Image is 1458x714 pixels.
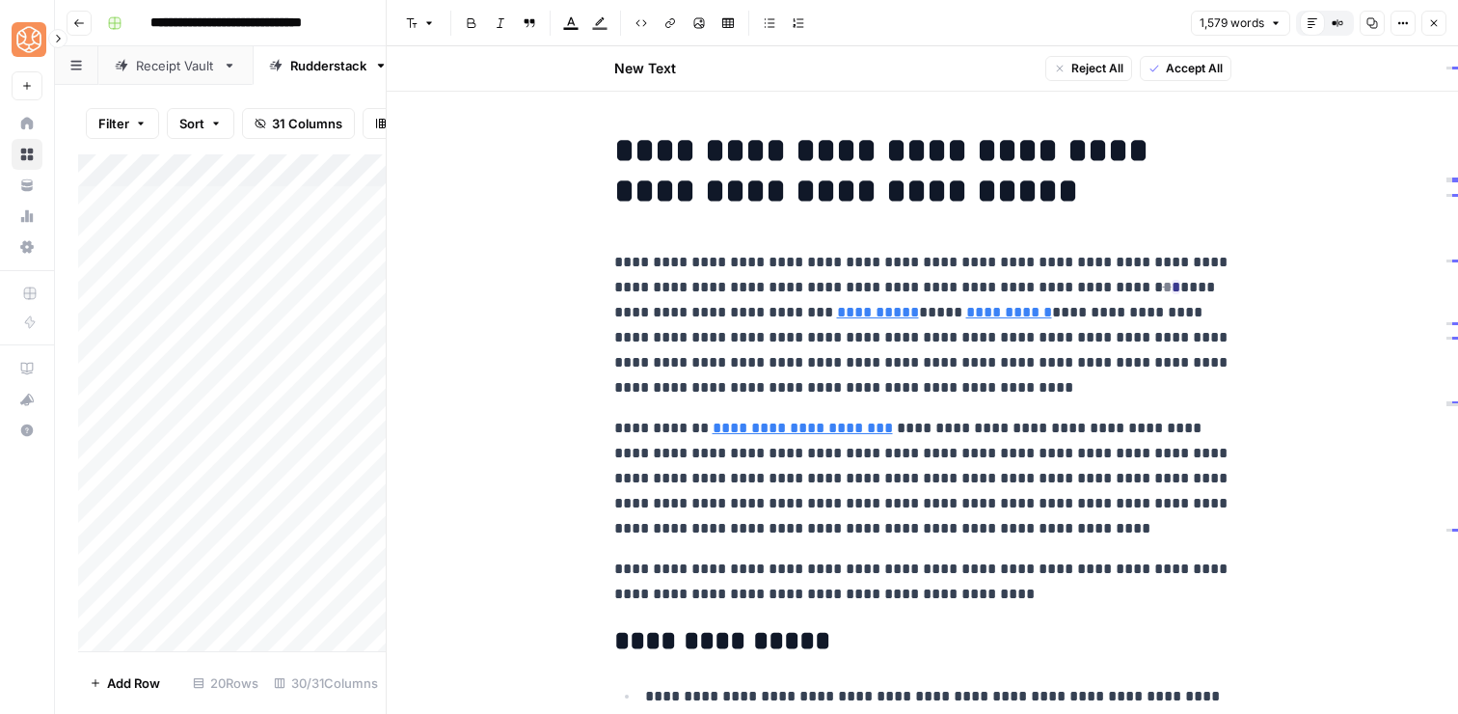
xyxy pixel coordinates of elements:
[12,353,42,384] a: AirOps Academy
[179,114,204,133] span: Sort
[614,59,676,78] h2: New Text
[1200,14,1264,32] span: 1,579 words
[290,56,366,75] div: Rudderstack
[136,56,215,75] div: Receipt Vault
[1166,60,1223,77] span: Accept All
[12,415,42,446] button: Help + Support
[107,673,160,693] span: Add Row
[13,385,41,414] div: What's new?
[1191,11,1290,36] button: 1,579 words
[78,668,172,699] button: Add Row
[272,114,342,133] span: 31 Columns
[185,668,266,699] div: 20 Rows
[12,108,42,139] a: Home
[266,668,386,699] div: 30/31 Columns
[12,22,46,57] img: SimpleTiger Logo
[12,15,42,64] button: Workspace: SimpleTiger
[12,201,42,232] a: Usage
[12,384,42,415] button: What's new?
[1140,56,1231,81] button: Accept All
[1045,56,1132,81] button: Reject All
[86,108,159,139] button: Filter
[12,139,42,170] a: Browse
[1071,60,1123,77] span: Reject All
[98,46,253,85] a: Receipt Vault
[12,170,42,201] a: Your Data
[242,108,355,139] button: 31 Columns
[98,114,129,133] span: Filter
[253,46,404,85] a: Rudderstack
[167,108,234,139] button: Sort
[12,232,42,262] a: Settings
